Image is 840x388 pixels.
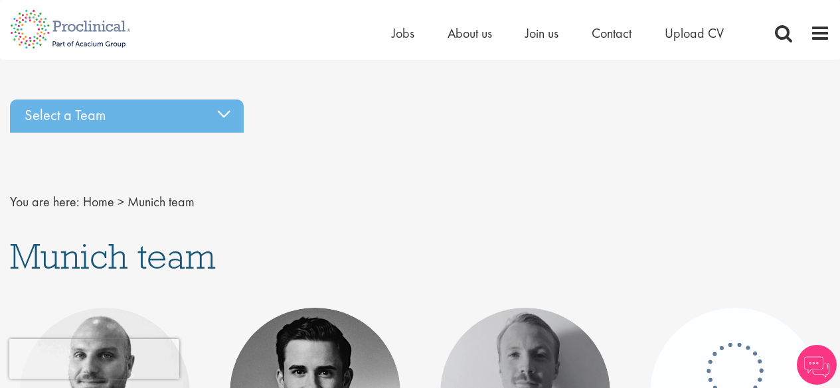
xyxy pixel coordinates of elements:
[10,99,244,133] div: Select a Team
[83,193,114,210] a: breadcrumb link
[525,25,558,42] a: Join us
[118,193,124,210] span: >
[10,193,80,210] span: You are here:
[127,193,195,210] span: Munich team
[592,25,631,42] a: Contact
[392,25,414,42] a: Jobs
[797,345,837,385] img: Chatbot
[665,25,724,42] a: Upload CV
[9,339,179,379] iframe: reCAPTCHA
[448,25,492,42] a: About us
[10,233,216,279] span: Munich team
